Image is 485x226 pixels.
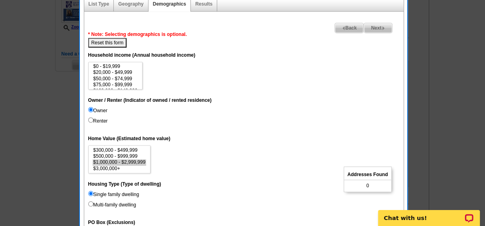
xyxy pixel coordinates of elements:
[88,32,187,37] span: * Note: Selecting demographics is optional.
[88,191,139,198] label: Single family dwelling
[88,52,196,59] label: Household income (Annual household income)
[88,97,212,104] label: Owner / Renter (Indicator of owned / rented residence)
[88,117,93,123] input: Renter
[118,1,143,7] a: Geography
[153,1,186,7] a: Demographics
[93,147,146,153] option: $300,000 - $499,999
[335,23,364,33] span: Back
[93,88,139,94] option: $100,000 - $149,999
[88,107,107,114] label: Owner
[93,76,139,82] option: $50,000 - $74,999
[335,23,364,33] a: Back
[93,159,146,165] option: $1,000,000 - $2,999,999
[366,182,369,189] span: 0
[88,219,135,226] label: PO Box (Exclusions)
[88,191,93,196] input: Single family dwelling
[88,135,170,142] label: Home Value (Estimated home value)
[88,180,161,188] label: Housing Type (Type of dwelling)
[93,166,146,172] option: $3,000,000+
[195,1,212,7] a: Results
[88,201,93,206] input: Multi-family dwelling
[364,23,392,33] a: Next
[382,26,385,30] img: button-next-arrow-gray.png
[342,26,345,30] img: button-prev-arrow-gray.png
[88,201,136,208] label: Multi-family dwelling
[88,38,127,48] button: Reset this form
[88,107,93,112] input: Owner
[344,169,391,180] span: Addresses Found
[93,69,139,75] option: $20,000 - $49,999
[364,23,392,33] span: Next
[373,201,485,226] iframe: LiveChat chat widget
[93,82,139,88] option: $75,000 - $99,999
[88,117,108,125] label: Renter
[93,153,146,159] option: $500,000 - $999,999
[93,63,139,69] option: $0 - $19,999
